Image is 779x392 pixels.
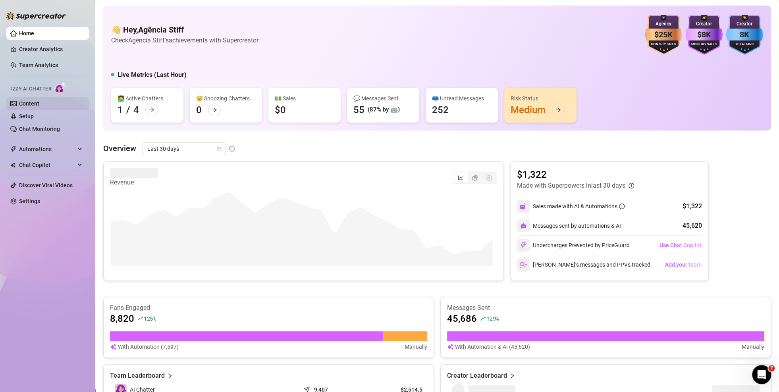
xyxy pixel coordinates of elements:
[275,94,334,103] div: 💵 Sales
[144,315,156,322] span: 125 %
[353,94,413,103] div: 💬 Messages Sent
[110,312,134,325] article: 8,820
[659,239,702,252] button: Use Chat Copilot
[19,126,60,132] a: Chat Monitoring
[520,203,527,210] img: svg%3e
[229,146,235,152] span: info-circle
[685,15,723,55] img: purple-badge-B9DA21FR.svg
[19,100,39,107] a: Content
[118,70,187,80] h5: Live Metrics (Last Hour)
[217,146,222,151] span: calendar
[103,142,136,154] article: Overview
[619,204,625,209] span: info-circle
[517,168,634,181] article: $1,322
[520,242,527,249] img: svg%3e
[137,316,143,321] span: rise
[196,94,256,103] div: 😴 Snoozing Chatters
[645,42,682,47] div: Monthly Sales
[275,104,286,116] div: $0
[19,30,34,37] a: Home
[447,304,764,312] article: Messages Sent
[6,12,66,20] img: logo-BBDzfeDw.svg
[752,365,771,384] iframe: Intercom live chat
[455,342,530,351] article: With Automation & AI (45,620)
[196,104,202,116] div: 0
[111,24,258,35] h4: 👋 Hey, Agência Stiff
[10,162,15,168] img: Chat Copilot
[19,62,58,68] a: Team Analytics
[110,371,165,380] article: Team Leaderboard
[447,312,477,325] article: 45,686
[517,258,650,271] div: [PERSON_NAME]’s messages and PPVs tracked
[645,15,682,55] img: bronze-badge-qSZam9Wu.svg
[447,342,453,351] img: svg%3e
[11,85,51,93] span: Izzy AI Chatter
[685,29,723,41] div: $8K
[432,104,449,116] div: 252
[19,182,73,188] a: Discover Viral Videos
[726,42,763,47] div: Total Fans
[645,29,682,41] div: $25K
[659,242,702,248] span: Use Chat Copilot
[19,159,75,171] span: Chat Copilot
[726,29,763,41] div: 8K
[768,365,775,371] span: 7
[685,42,723,47] div: Monthly Sales
[520,223,526,229] img: svg%3e
[111,35,258,45] article: Check Agência Stiff's achievements with Supercreator
[683,202,702,211] div: $1,322
[118,342,179,351] article: With Automation (7,597)
[517,181,625,190] article: Made with Superpowers in last 30 days
[149,107,154,113] span: arrow-right
[486,315,499,322] span: 129 %
[110,304,427,312] article: Fans Engaged
[110,178,158,187] article: Revenue
[665,258,702,271] button: Add your team
[520,261,527,268] img: svg%3e
[19,143,75,156] span: Automations
[147,143,221,155] span: Last 30 days
[726,20,763,28] div: Creator
[665,261,702,268] span: Add your team
[486,175,492,181] span: dollar-circle
[447,371,507,380] article: Creator Leaderboard
[405,342,427,351] article: Manually
[19,113,34,119] a: Setup
[511,94,570,103] div: Risk Status
[645,20,682,28] div: Agency
[118,104,123,116] div: 1
[683,221,702,231] div: 45,620
[353,104,364,116] div: 55
[118,94,177,103] div: 👩‍💻 Active Chatters
[629,183,634,188] span: info-circle
[726,15,763,55] img: blue-badge-DgoSNQY1.svg
[19,198,40,204] a: Settings
[517,219,621,232] div: Messages sent by automations & AI
[533,202,625,211] div: Sales made with AI & Automations
[458,175,463,181] span: line-chart
[555,107,561,113] span: arrow-right
[54,82,67,94] img: AI Chatter
[453,171,497,184] div: segmented control
[480,316,486,321] span: rise
[742,342,764,351] article: Manually
[472,175,478,181] span: pie-chart
[212,107,217,113] span: arrow-right
[685,20,723,28] div: Creator
[167,371,173,380] span: right
[133,104,139,116] div: 4
[517,239,630,252] div: Undercharges Prevented by PriceGuard
[19,43,83,56] a: Creator Analytics
[509,371,515,380] span: right
[110,342,116,351] img: svg%3e
[10,146,17,152] span: thunderbolt
[368,105,400,115] div: (87% by 🤖)
[432,94,492,103] div: 📪 Unread Messages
